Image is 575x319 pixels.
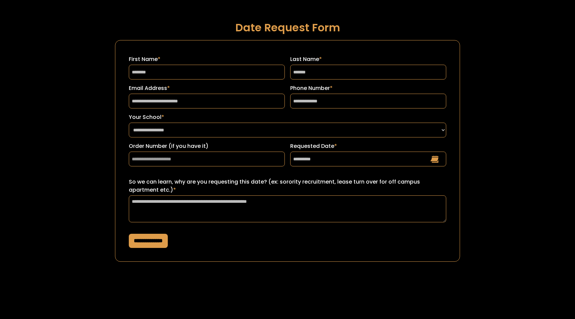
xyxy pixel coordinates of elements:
form: Request a Date Form [115,40,460,262]
label: Phone Number [290,84,446,92]
label: First Name [129,55,285,63]
label: So we can learn, why are you requesting this date? (ex: sorority recruitment, lease turn over for... [129,178,446,194]
label: Email Address [129,84,285,92]
label: Your School [129,113,446,121]
h1: Date Request Form [115,22,460,33]
label: Last Name [290,55,446,63]
label: Requested Date [290,142,446,150]
label: Order Number (if you have it) [129,142,285,150]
